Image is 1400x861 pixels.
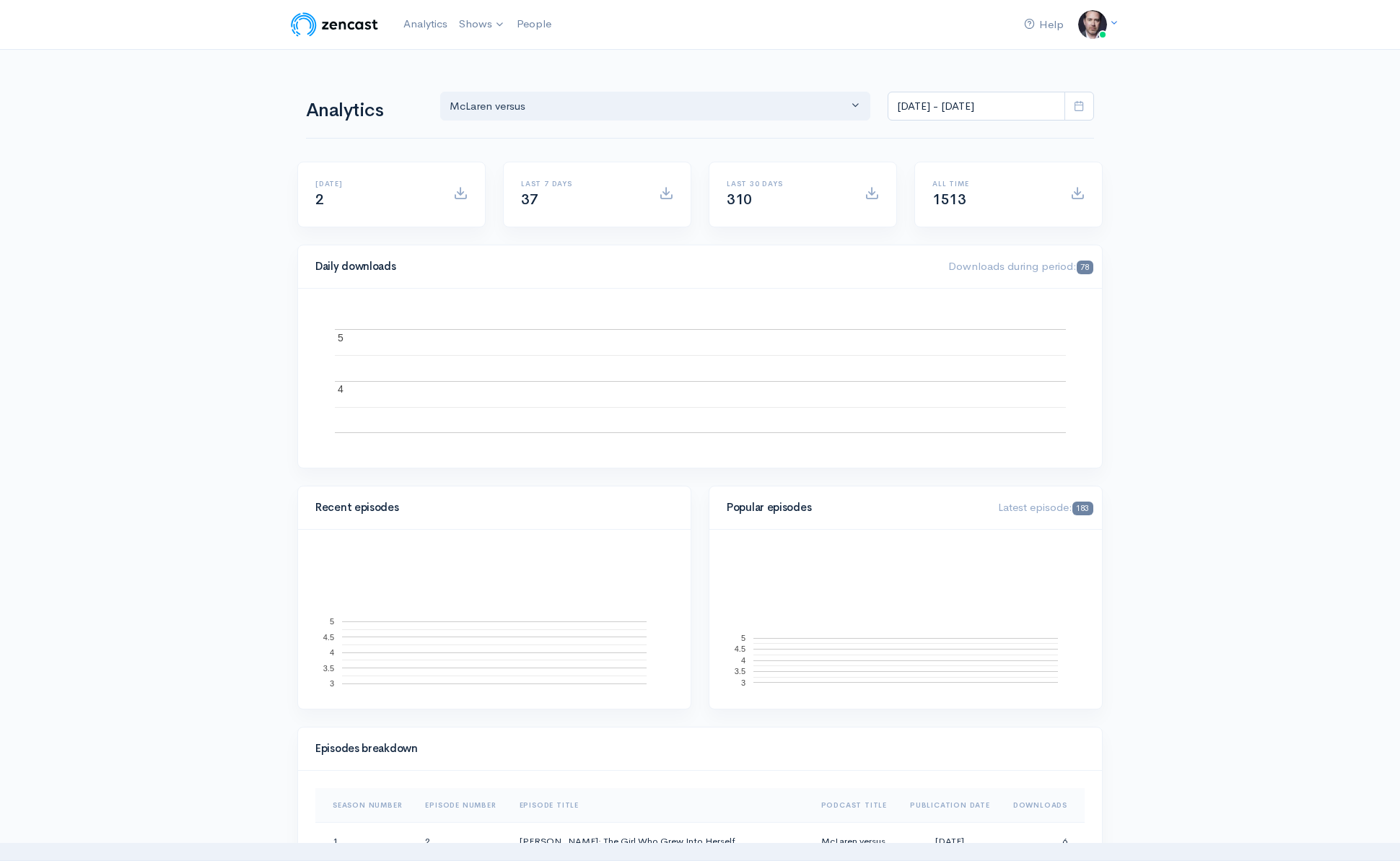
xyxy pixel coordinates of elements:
[323,632,334,641] text: 4.5
[330,617,334,626] text: 5
[315,306,1085,450] svg: A chart.
[741,678,745,686] text: 3
[521,180,642,188] h6: Last 7 days
[1002,788,1085,823] th: Sort column
[315,547,673,691] svg: A chart.
[727,547,1085,691] svg: A chart.
[315,180,436,188] h6: [DATE]
[727,180,847,188] h6: Last 30 days
[735,667,745,676] text: 3.5
[338,331,344,343] text: 5
[398,9,453,40] a: Analytics
[1018,9,1069,40] a: Help
[315,743,1076,755] h4: Episodes breakdown
[315,191,324,209] span: 2
[932,191,966,209] span: 1513
[888,92,1065,121] input: analytics date range selector
[315,822,414,860] td: 1
[289,10,380,39] img: ZenCast Logo
[1351,812,1386,847] iframe: gist-messenger-bubble-iframe
[735,644,745,653] text: 4.5
[315,502,665,514] h4: Recent episodes
[338,383,344,395] text: 4
[1002,822,1085,860] td: 6
[330,679,334,688] text: 3
[450,98,848,115] div: McLaren versus
[810,822,898,860] td: McLaren versus
[453,9,511,40] a: Shows
[511,9,557,40] a: People
[727,502,981,514] h4: Popular episodes
[508,822,810,860] td: [PERSON_NAME]: The Girl Who Grew Into Herself
[414,788,507,823] th: Sort column
[1078,10,1107,39] img: ...
[998,500,1093,514] span: Latest episode:
[330,648,334,657] text: 4
[414,822,507,860] td: 2
[323,663,334,672] text: 3.5
[932,180,1053,188] h6: All time
[898,822,1002,860] td: [DATE]
[898,788,1002,823] th: Sort column
[521,191,538,209] span: 37
[810,788,898,823] th: Sort column
[508,788,810,823] th: Sort column
[315,788,414,823] th: Sort column
[948,259,1093,273] span: Downloads during period:
[1072,502,1093,515] span: 183
[727,191,752,209] span: 310
[741,634,745,642] text: 5
[1077,261,1093,274] span: 78
[440,92,870,121] button: McLaren versus
[306,100,423,121] h1: Analytics
[315,261,931,273] h4: Daily downloads
[741,656,745,665] text: 4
